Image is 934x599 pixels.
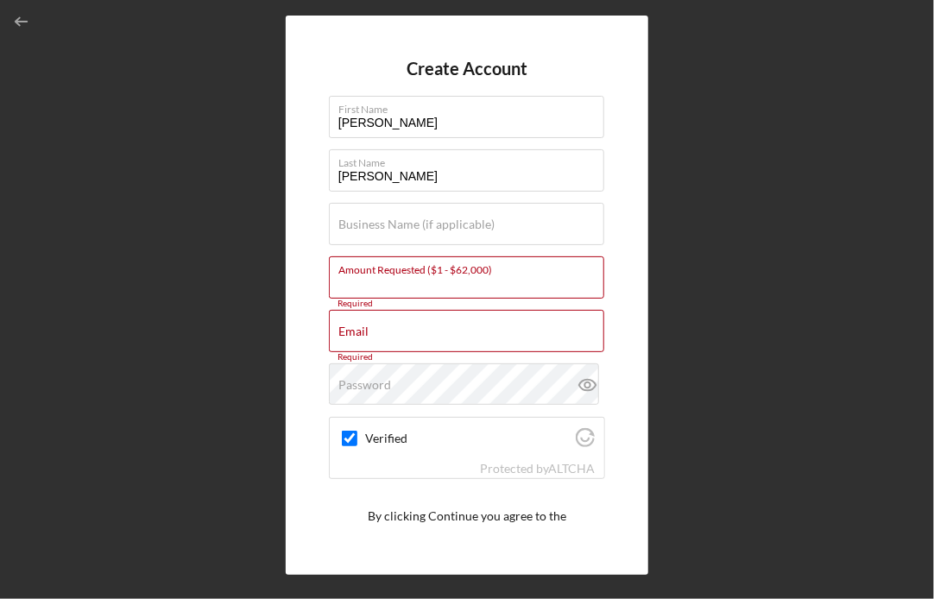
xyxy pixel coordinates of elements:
[548,461,595,476] a: Visit Altcha.org
[329,352,605,363] div: Required
[407,59,527,79] h4: Create Account
[338,150,604,169] label: Last Name
[338,325,369,338] label: Email
[329,299,605,309] div: Required
[338,97,604,116] label: First Name
[480,462,595,476] div: Protected by
[338,257,604,276] label: Amount Requested ($1 - $62,000)
[338,378,391,392] label: Password
[475,528,552,543] a: Privacy Policy
[383,528,452,543] a: Terms of Use
[368,507,566,545] p: By clicking Continue you agree to the and
[338,218,495,231] label: Business Name (if applicable)
[576,435,595,450] a: Visit Altcha.org
[366,432,571,445] label: Verified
